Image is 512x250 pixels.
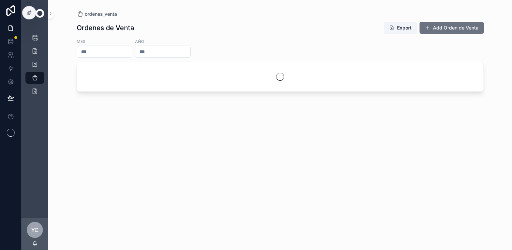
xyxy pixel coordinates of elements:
[420,22,484,34] button: Add Orden de Venta
[384,22,417,34] button: Export
[21,27,48,218] div: scrollable content
[77,23,134,33] h1: Ordenes de Venta
[135,38,144,44] label: AÑO
[85,11,117,17] span: ordenes_venta
[77,38,85,44] label: MES
[77,11,117,17] a: ordenes_venta
[31,226,39,234] span: YC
